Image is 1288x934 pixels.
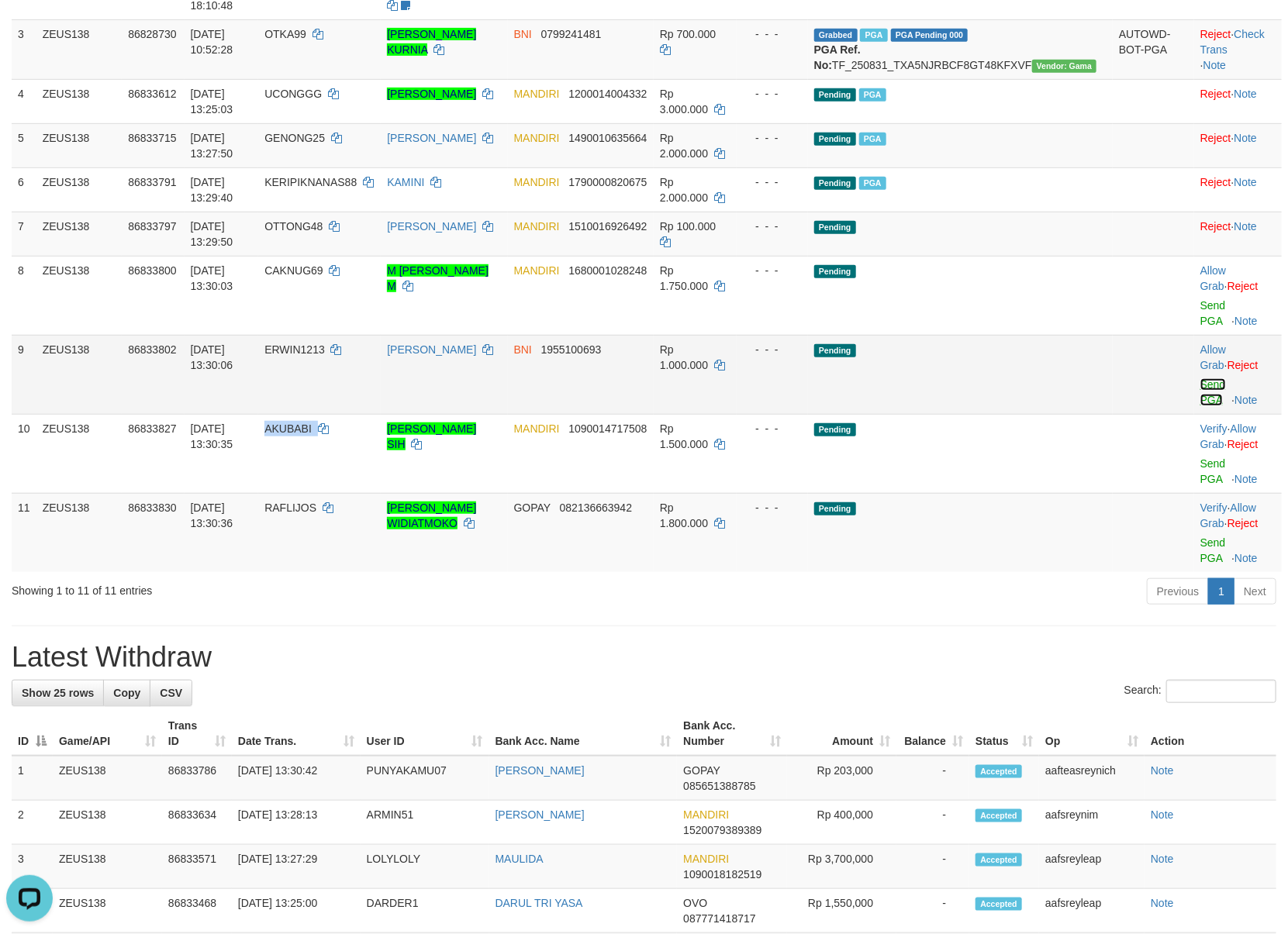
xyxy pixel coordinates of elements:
span: 86833797 [128,220,176,233]
td: 11 [12,493,36,572]
td: Rp 1,550,000 [787,889,896,933]
span: 86828730 [128,28,176,40]
a: Copy [103,680,150,706]
a: Allow Grab [1200,501,1256,529]
span: Pending [814,423,856,436]
td: aafsreyleap [1039,845,1145,889]
span: Grabbed [814,29,858,42]
td: aafteasreynich [1039,756,1145,801]
span: Marked by aafsreyleap [860,29,887,42]
a: Send PGA [1200,536,1226,564]
div: - - - [743,130,802,146]
a: Allow Grab [1200,343,1226,371]
td: 86833786 [162,756,232,801]
td: 86833571 [162,845,232,889]
div: - - - [743,500,802,515]
span: PGA Pending [891,29,969,42]
span: OTKA99 [264,28,306,40]
span: [DATE] 13:25:03 [191,88,233,115]
span: Copy 1680001028248 to clipboard [568,264,647,277]
span: · [1200,501,1256,529]
td: ZEUS138 [36,123,123,167]
span: MANDIRI [514,176,560,188]
a: [PERSON_NAME] WIDIATMOKO [387,501,476,529]
td: 5 [12,123,36,167]
td: - [896,889,969,933]
span: Copy 1790000820675 to clipboard [568,176,647,188]
td: · [1194,256,1282,335]
a: Note [1234,132,1257,144]
span: Copy 1090014717508 to clipboard [568,422,647,435]
a: [PERSON_NAME] [387,88,476,100]
td: 10 [12,414,36,493]
span: Copy 1520079389389 to clipboard [683,824,761,836]
td: Rp 400,000 [787,801,896,845]
a: Reject [1200,132,1231,144]
span: [DATE] 10:52:28 [191,28,233,56]
td: 6 [12,167,36,212]
a: Reject [1228,280,1259,292]
td: DARDER1 [361,889,489,933]
span: BNI [514,28,532,40]
span: 86833715 [128,132,176,144]
a: Note [1151,853,1174,865]
td: - [896,801,969,845]
span: Copy 1955100693 to clipboard [541,343,602,356]
div: - - - [743,26,802,42]
div: - - - [743,174,802,190]
td: AUTOWD-BOT-PGA [1113,19,1194,79]
td: · [1194,212,1282,256]
span: CAKNUG69 [264,264,323,277]
a: Allow Grab [1200,422,1256,450]
td: · [1194,167,1282,212]
span: Accepted [975,765,1022,778]
td: TF_250831_TXA5NJRBCF8GT48KFXVF [808,19,1113,79]
td: [DATE] 13:30:42 [232,756,361,801]
a: Note [1151,764,1174,777]
span: Accepted [975,853,1022,867]
span: ERWIN1213 [264,343,325,356]
td: 7 [12,212,36,256]
span: Rp 700.000 [660,28,716,40]
span: Rp 1.750.000 [660,264,708,292]
span: 86833827 [128,422,176,435]
th: Date Trans.: activate to sort column ascending [232,712,361,756]
a: Note [1234,394,1258,406]
span: [DATE] 13:30:35 [191,422,233,450]
span: [DATE] 13:30:06 [191,343,233,371]
th: Bank Acc. Number: activate to sort column ascending [677,712,787,756]
td: ZEUS138 [36,335,123,414]
a: Check Trans [1200,28,1265,56]
td: 1 [12,756,53,801]
span: · [1200,343,1228,371]
th: Status: activate to sort column ascending [969,712,1039,756]
a: [PERSON_NAME] [387,132,476,144]
td: 86833634 [162,801,232,845]
a: 1 [1208,578,1234,605]
div: - - - [743,342,802,357]
span: Marked by aafnoeunsreypich [859,133,886,146]
span: KERIPIKNANAS88 [264,176,357,188]
div: Showing 1 to 11 of 11 entries [12,577,525,598]
td: ZEUS138 [36,256,123,335]
span: CSV [160,687,182,699]
th: Amount: activate to sort column ascending [787,712,896,756]
td: ARMIN51 [361,801,489,845]
td: [DATE] 13:25:00 [232,889,361,933]
span: MANDIRI [514,220,560,233]
span: 86833800 [128,264,176,277]
a: Note [1151,897,1174,909]
td: ZEUS138 [36,414,123,493]
td: ZEUS138 [36,79,123,123]
a: Reject [1228,359,1259,371]
a: MAULIDA [496,853,544,865]
a: CSV [150,680,192,706]
span: 86833830 [128,501,176,514]
th: User ID: activate to sort column ascending [361,712,489,756]
span: MANDIRI [514,132,560,144]
a: [PERSON_NAME] KURNIA [387,28,476,56]
td: · [1194,79,1282,123]
label: Search: [1124,680,1276,703]
span: Rp 3.000.000 [660,88,708,115]
span: Copy 087771418717 to clipboard [683,912,755,925]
